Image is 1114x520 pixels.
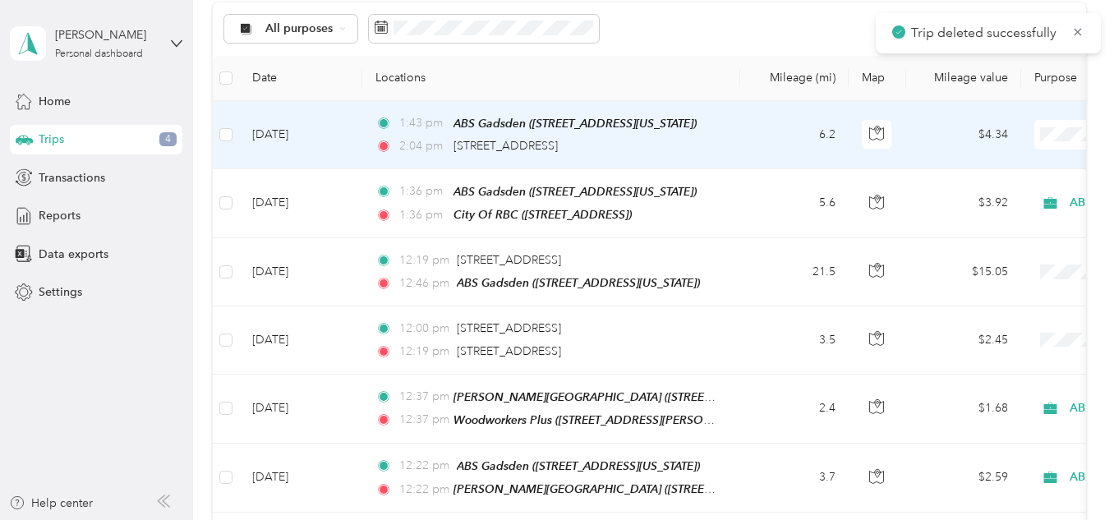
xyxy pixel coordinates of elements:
[457,253,561,267] span: [STREET_ADDRESS]
[39,283,82,301] span: Settings
[55,26,158,44] div: [PERSON_NAME]
[740,56,849,101] th: Mileage (mi)
[399,320,449,338] span: 12:00 pm
[39,93,71,110] span: Home
[740,306,849,374] td: 3.5
[740,101,849,169] td: 6.2
[9,495,93,512] button: Help center
[399,114,446,132] span: 1:43 pm
[906,56,1021,101] th: Mileage value
[239,101,362,169] td: [DATE]
[906,169,1021,238] td: $3.92
[453,482,925,496] span: [PERSON_NAME][GEOGRAPHIC_DATA] ([STREET_ADDRESS][PERSON_NAME][US_STATE])
[159,132,177,147] span: 4
[39,169,105,186] span: Transactions
[740,444,849,513] td: 3.7
[453,413,758,427] span: Woodworkers Plus ([STREET_ADDRESS][PERSON_NAME])
[740,238,849,306] td: 21.5
[39,246,108,263] span: Data exports
[399,274,449,292] span: 12:46 pm
[399,182,446,200] span: 1:36 pm
[453,185,697,198] span: ABS Gadsden ([STREET_ADDRESS][US_STATE])
[399,411,446,429] span: 12:37 pm
[906,101,1021,169] td: $4.34
[849,56,906,101] th: Map
[906,375,1021,444] td: $1.68
[906,238,1021,306] td: $15.05
[453,208,632,221] span: City Of RBC ([STREET_ADDRESS])
[906,444,1021,513] td: $2.59
[399,457,449,475] span: 12:22 pm
[453,390,925,404] span: [PERSON_NAME][GEOGRAPHIC_DATA] ([STREET_ADDRESS][PERSON_NAME][US_STATE])
[457,459,700,472] span: ABS Gadsden ([STREET_ADDRESS][US_STATE])
[740,375,849,444] td: 2.4
[239,169,362,238] td: [DATE]
[457,276,700,289] span: ABS Gadsden ([STREET_ADDRESS][US_STATE])
[457,344,561,358] span: [STREET_ADDRESS]
[239,56,362,101] th: Date
[265,23,334,35] span: All purposes
[453,139,558,153] span: [STREET_ADDRESS]
[39,207,81,224] span: Reports
[239,306,362,374] td: [DATE]
[740,169,849,238] td: 5.6
[239,375,362,444] td: [DATE]
[362,56,740,101] th: Locations
[399,206,446,224] span: 1:36 pm
[399,388,446,406] span: 12:37 pm
[911,23,1060,44] p: Trip deleted successfully
[457,321,561,335] span: [STREET_ADDRESS]
[239,444,362,513] td: [DATE]
[399,481,446,499] span: 12:22 pm
[399,137,446,155] span: 2:04 pm
[399,251,449,269] span: 12:19 pm
[39,131,64,148] span: Trips
[55,49,143,59] div: Personal dashboard
[906,306,1021,374] td: $2.45
[1022,428,1114,520] iframe: Everlance-gr Chat Button Frame
[399,343,449,361] span: 12:19 pm
[453,117,697,130] span: ABS Gadsden ([STREET_ADDRESS][US_STATE])
[239,238,362,306] td: [DATE]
